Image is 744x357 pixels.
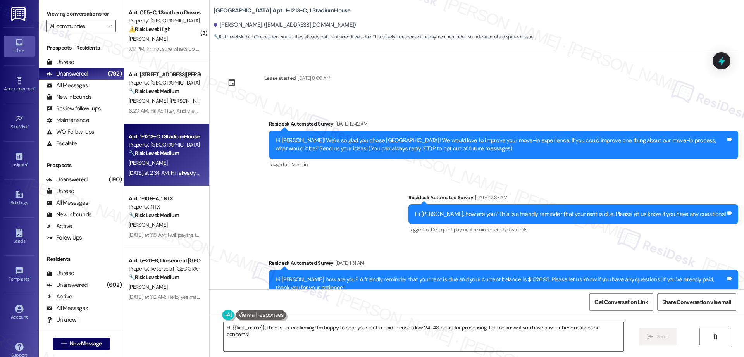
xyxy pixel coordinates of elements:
[169,97,208,104] span: [PERSON_NAME]
[53,338,110,350] button: New Message
[129,141,200,149] div: Property: [GEOGRAPHIC_DATA]
[46,128,94,136] div: WO Follow-ups
[129,283,167,290] span: [PERSON_NAME]
[647,334,653,340] i: 
[214,34,255,40] strong: 🔧 Risk Level: Medium
[46,176,88,184] div: Unanswered
[129,221,167,228] span: [PERSON_NAME]
[129,71,200,79] div: Apt. [STREET_ADDRESS][PERSON_NAME]
[39,255,124,263] div: Residents
[46,8,116,20] label: Viewing conversations for
[46,187,74,195] div: Unread
[214,21,356,29] div: [PERSON_NAME]. ([EMAIL_ADDRESS][DOMAIN_NAME])
[129,257,200,265] div: Apt. 5~211~B, 1 Reserve at [GEOGRAPHIC_DATA]
[70,340,102,348] span: New Message
[214,7,351,15] b: [GEOGRAPHIC_DATA]: Apt. 1~1213~C, 1 StadiumHouse
[129,274,179,281] strong: 🔧 Risk Level: Medium
[129,203,200,211] div: Property: NTX
[34,85,36,90] span: •
[129,26,170,33] strong: ⚠️ Risk Level: High
[276,136,726,153] div: Hi [PERSON_NAME]! We're so glad you chose [GEOGRAPHIC_DATA]! We would love to improve your move-i...
[46,316,79,324] div: Unknown
[334,259,364,267] div: [DATE] 1:31 AM
[46,234,82,242] div: Follow Ups
[473,193,507,202] div: [DATE] 12:37 AM
[431,226,495,233] span: Delinquent payment reminders ,
[46,93,91,101] div: New Inbounds
[129,79,200,87] div: Property: [GEOGRAPHIC_DATA]
[129,169,274,176] div: [DATE] at 2:34 AM: Hi I already paid the rent when it was first due
[129,9,200,17] div: Apt. 055~C, 1 Southern Downs
[46,140,77,148] div: Escalate
[129,35,167,42] span: [PERSON_NAME]
[61,341,67,347] i: 
[4,188,35,209] a: Buildings
[129,45,543,52] div: 7:17 PM: I'm not sure what's up with the Echeck method of paying rent by it's declined me twice n...
[46,116,89,124] div: Maintenance
[46,58,74,66] div: Unread
[269,259,738,270] div: Residesk Automated Survey
[4,112,35,133] a: Site Visit •
[46,293,72,301] div: Active
[46,222,72,230] div: Active
[4,150,35,171] a: Insights •
[129,17,200,25] div: Property: [GEOGRAPHIC_DATA]
[27,161,28,166] span: •
[291,161,307,168] span: Move in
[129,159,167,166] span: [PERSON_NAME]
[46,70,88,78] div: Unanswered
[639,328,677,345] button: Send
[662,298,731,306] span: Share Conversation via email
[594,298,648,306] span: Get Conversation Link
[46,304,88,312] div: All Messages
[334,120,368,128] div: [DATE] 12:42 AM
[276,276,726,292] div: Hi [PERSON_NAME], how are you? A friendly reminder that your rent is due and your current balance...
[214,33,534,41] span: : The resident states they already paid rent when it was due. This is likely in response to a pay...
[46,281,88,289] div: Unanswered
[656,333,668,341] span: Send
[30,275,31,281] span: •
[46,199,88,207] div: All Messages
[129,212,179,219] strong: 🔧 Risk Level: Medium
[28,123,29,128] span: •
[129,231,270,238] div: [DATE] at 1:18 AM: I will paying the balance in full soon, thank you
[129,107,477,114] div: 6:20 AM: Hi! Ac filter, And the maintenance requests are here in chat , I'll look up one I resubm...
[129,150,179,157] strong: 🔧 Risk Level: Medium
[46,269,74,278] div: Unread
[39,44,124,52] div: Prospects + Residents
[296,74,330,82] div: [DATE] 8:00 AM
[39,161,124,169] div: Prospects
[50,20,103,32] input: All communities
[495,226,528,233] span: Rent/payments
[264,74,296,82] div: Lease started
[269,159,738,170] div: Tagged as:
[4,302,35,323] a: Account
[129,88,179,95] strong: 🔧 Risk Level: Medium
[46,105,101,113] div: Review follow-ups
[11,7,27,21] img: ResiDesk Logo
[408,193,738,204] div: Residesk Automated Survey
[269,120,738,131] div: Residesk Automated Survey
[129,265,200,273] div: Property: Reserve at [GEOGRAPHIC_DATA]
[107,174,124,186] div: (190)
[589,293,653,311] button: Get Conversation Link
[46,81,88,90] div: All Messages
[224,322,623,351] textarea: Hi {{first_name}}, thanks for confirming! I'm happy to hear your rent is paid. Please allow 24-48...
[129,97,170,104] span: [PERSON_NAME]
[129,293,623,300] div: [DATE] at 1:12 AM: Hello, yes ma’am I spoke with [PERSON_NAME] and came up with a plan to make sm...
[106,68,124,80] div: (792)
[415,210,726,218] div: Hi [PERSON_NAME], how are you? This is a friendly reminder that your rent is due. Please let us k...
[105,279,124,291] div: (602)
[129,133,200,141] div: Apt. 1~1213~C, 1 StadiumHouse
[657,293,736,311] button: Share Conversation via email
[4,36,35,57] a: Inbox
[107,23,112,29] i: 
[408,224,738,235] div: Tagged as:
[46,210,91,219] div: New Inbounds
[712,334,718,340] i: 
[129,195,200,203] div: Apt. 1~109~A, 1 NTX
[4,264,35,285] a: Templates •
[4,226,35,247] a: Leads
